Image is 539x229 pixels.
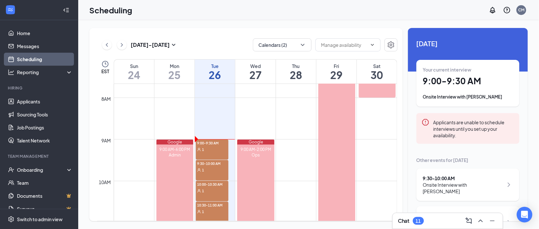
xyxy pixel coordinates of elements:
[100,95,112,102] div: 8am
[253,38,312,51] button: Calendars (2)ChevronDown
[156,147,193,152] div: 9:00 AM-6:00 PM
[518,7,525,13] div: CM
[131,41,170,48] h3: [DATE] - [DATE]
[17,95,73,108] a: Applicants
[17,27,73,40] a: Home
[154,60,195,84] a: August 25, 2025
[17,216,63,222] div: Switch to admin view
[235,69,275,80] h1: 27
[154,69,195,80] h1: 25
[202,209,204,214] span: 1
[422,118,430,126] svg: Error
[316,63,357,69] div: Fri
[197,210,201,214] svg: User
[423,75,513,87] h1: 9:00 - 9:30 AM
[100,137,112,144] div: 9am
[357,69,397,80] h1: 30
[114,60,154,84] a: August 24, 2025
[8,167,14,173] svg: UserCheck
[237,147,274,152] div: 9:00 AM-2:00 PM
[197,168,201,172] svg: User
[196,202,228,208] span: 10:30-11:00 AM
[98,220,112,227] div: 11am
[17,167,67,173] div: Onboarding
[299,42,306,48] svg: ChevronDown
[237,152,274,158] div: Ops
[156,152,193,158] div: Admin
[202,189,204,193] span: 1
[416,157,519,163] div: Other events for [DATE]
[387,41,395,49] svg: Settings
[505,181,513,189] svg: ChevronRight
[416,218,421,224] div: 11
[63,7,69,13] svg: Collapse
[8,216,14,222] svg: Settings
[505,219,513,226] svg: ChevronRight
[370,42,375,47] svg: ChevronDown
[195,60,235,84] a: August 26, 2025
[17,40,73,53] a: Messages
[114,69,154,80] h1: 24
[102,40,112,50] button: ChevronLeft
[8,69,14,75] svg: Analysis
[196,181,228,187] span: 10:00-10:30 AM
[423,94,513,100] div: Onsite Interview with [PERSON_NAME]
[17,53,73,66] a: Scheduling
[104,41,110,49] svg: ChevronLeft
[17,121,73,134] a: Job Postings
[114,63,154,69] div: Sun
[487,216,498,226] button: Minimize
[316,60,357,84] a: August 29, 2025
[475,216,486,226] button: ChevronUp
[196,160,228,167] span: 9:30-10:00 AM
[276,63,316,69] div: Thu
[416,38,519,48] span: [DATE]
[7,7,14,13] svg: WorkstreamLogo
[117,40,127,50] button: ChevronRight
[423,182,503,195] div: Onsite Interview with [PERSON_NAME]
[398,217,410,224] h3: Chat
[101,68,109,74] span: EST
[195,69,235,80] h1: 26
[8,154,71,159] div: Team Management
[98,179,112,186] div: 10am
[423,175,503,182] div: 9:30 - 10:00 AM
[202,168,204,172] span: 1
[465,217,473,225] svg: ComposeMessage
[8,85,71,91] div: Hiring
[202,147,204,152] span: 1
[154,63,195,69] div: Mon
[17,176,73,189] a: Team
[357,60,397,84] a: August 30, 2025
[89,5,132,16] h1: Scheduling
[101,60,109,68] svg: Clock
[517,207,532,222] div: Open Intercom Messenger
[197,148,201,152] svg: User
[156,140,193,145] div: Google
[503,6,511,14] svg: QuestionInfo
[477,217,485,225] svg: ChevronUp
[237,140,274,145] div: Google
[321,41,367,48] input: Manage availability
[17,189,73,202] a: DocumentsCrown
[196,140,228,146] span: 9:00-9:30 AM
[17,108,73,121] a: Sourcing Tools
[488,217,496,225] svg: Minimize
[464,216,474,226] button: ComposeMessage
[17,69,73,75] div: Reporting
[17,202,73,215] a: SurveysCrown
[119,41,125,49] svg: ChevronRight
[235,60,275,84] a: August 27, 2025
[385,38,398,51] button: Settings
[197,189,201,193] svg: User
[316,69,357,80] h1: 29
[170,41,178,49] svg: SmallChevronDown
[17,134,73,147] a: Talent Network
[489,6,497,14] svg: Notifications
[276,69,316,80] h1: 28
[195,63,235,69] div: Tue
[433,118,514,139] div: Applicants are unable to schedule interviews until you set up your availability.
[357,63,397,69] div: Sat
[276,60,316,84] a: August 28, 2025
